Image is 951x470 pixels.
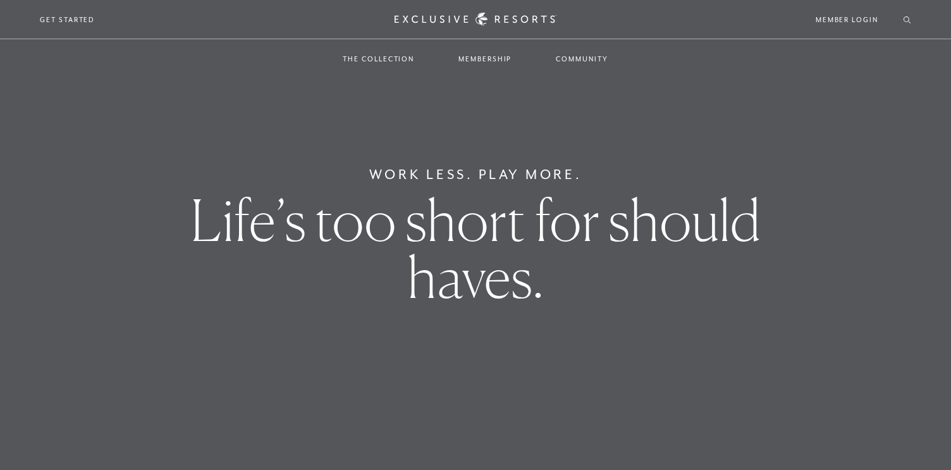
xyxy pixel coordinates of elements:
a: Membership [446,40,524,77]
h6: Work Less. Play More. [369,164,582,185]
a: The Collection [330,40,427,77]
a: Get Started [40,14,95,25]
a: Community [543,40,620,77]
h1: Life’s too short for should haves. [166,192,785,306]
a: Member Login [816,14,878,25]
